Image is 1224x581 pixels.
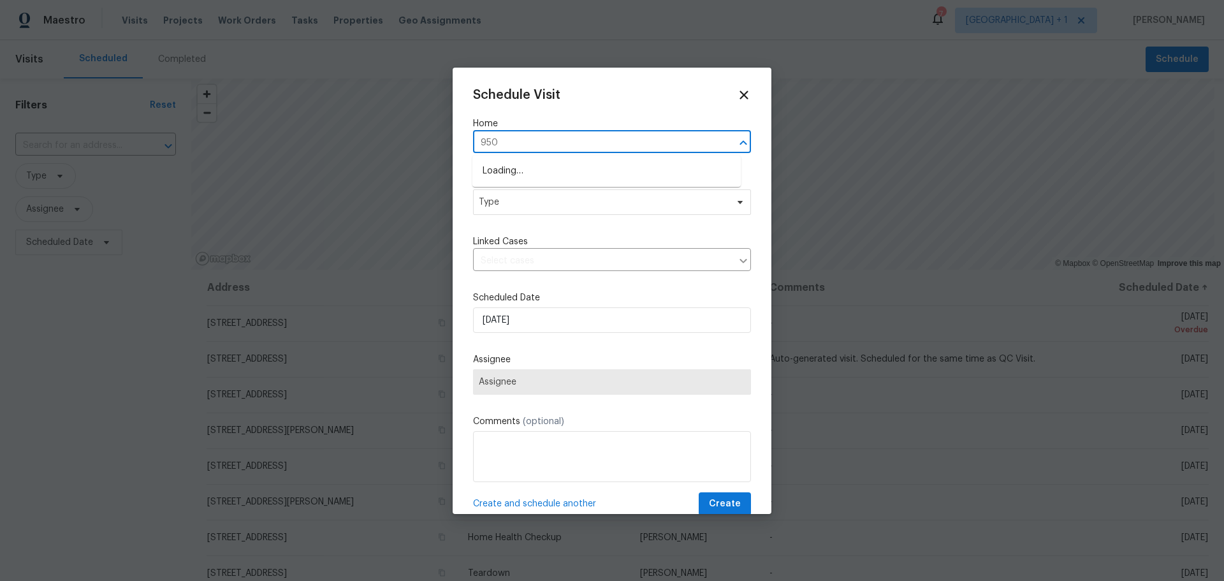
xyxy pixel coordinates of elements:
input: Enter in an address [473,133,715,153]
label: Comments [473,415,751,428]
span: Assignee [479,377,745,387]
button: Create [699,492,751,516]
label: Home [473,117,751,130]
input: M/D/YYYY [473,307,751,333]
span: Schedule Visit [473,89,560,101]
div: Loading… [472,156,741,187]
button: Close [734,134,752,152]
label: Assignee [473,353,751,366]
span: (optional) [523,417,564,426]
span: Type [479,196,727,209]
label: Scheduled Date [473,291,751,304]
span: Create and schedule another [473,497,596,510]
input: Select cases [473,251,732,271]
span: Close [737,88,751,102]
span: Linked Cases [473,235,528,248]
span: Create [709,496,741,512]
